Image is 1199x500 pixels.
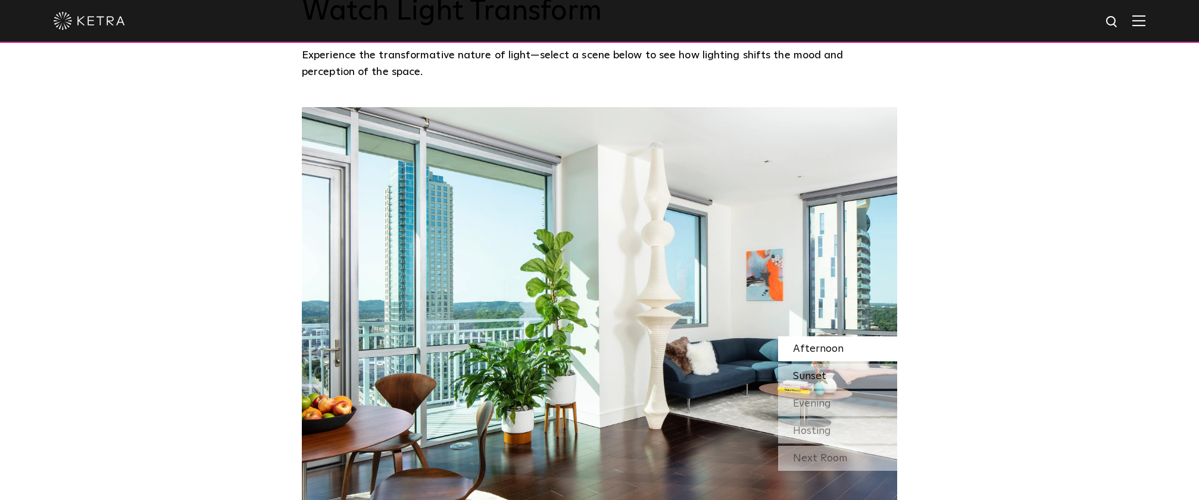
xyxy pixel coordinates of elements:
[302,47,891,81] p: Experience the transformative nature of light—select a scene below to see how lighting shifts the...
[778,446,897,471] div: Next Room
[793,343,844,354] span: Afternoon
[1132,15,1145,26] img: Hamburger%20Nav.svg
[54,12,125,30] img: ketra-logo-2019-white
[1105,15,1120,30] img: search icon
[793,371,826,382] span: Sunset
[793,398,831,409] span: Evening
[793,426,831,436] span: Hosting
